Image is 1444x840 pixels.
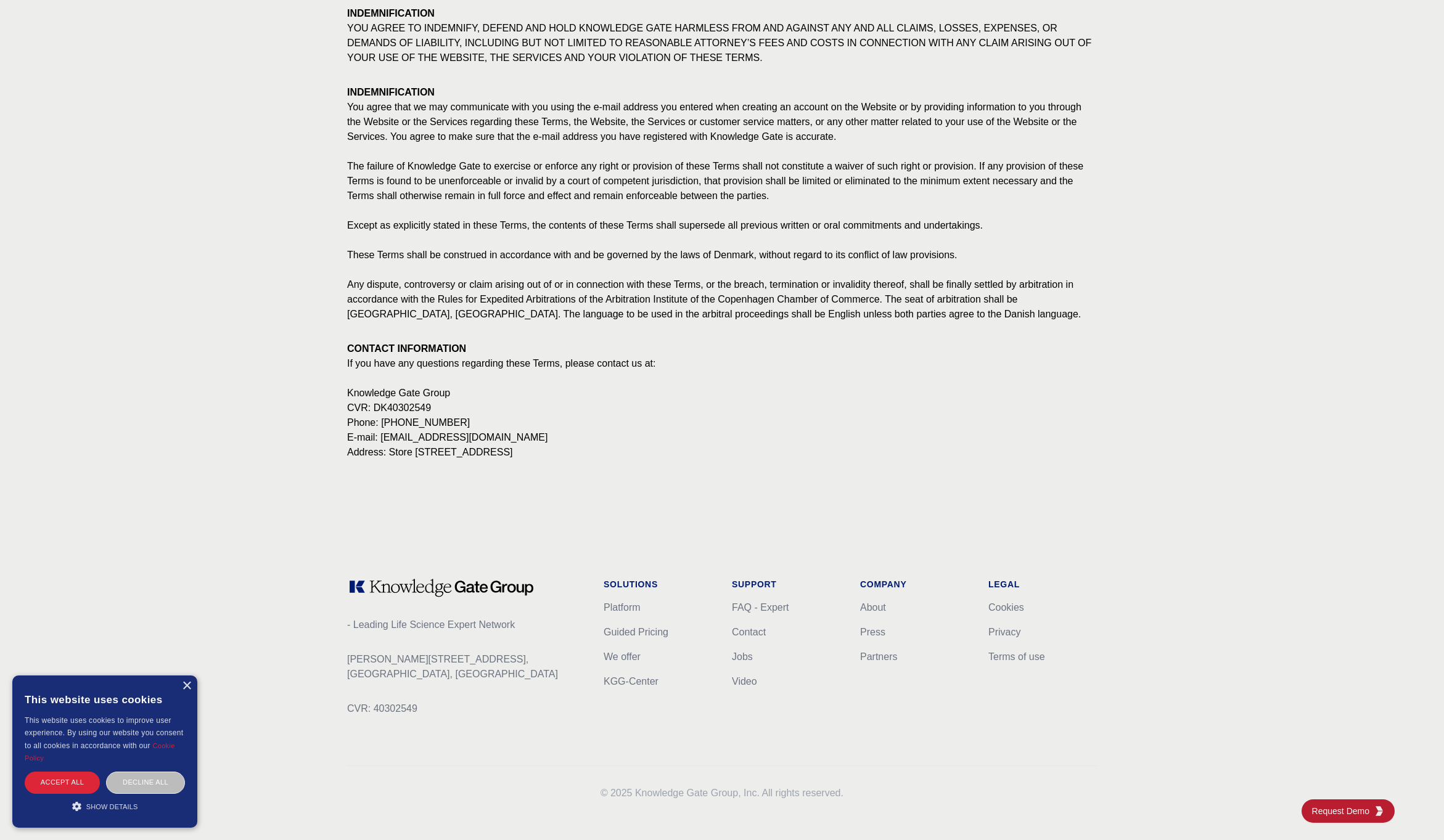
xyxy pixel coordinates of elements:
[604,602,641,613] a: Platform
[1312,805,1374,817] span: Request Demo
[347,618,584,632] p: - Leading Life Science Expert Network
[347,85,1097,100] h2: INDEMNIFICATION
[860,578,969,590] h1: Company
[347,701,584,716] p: CVR: 40302549
[25,800,185,812] div: Show details
[1302,799,1395,823] a: Request DemoKGG
[732,627,766,637] a: Contact
[347,6,1097,21] h2: INDEMNIFICATION
[1382,781,1444,840] iframe: Chat Widget
[106,772,185,793] div: Decline all
[604,627,668,637] a: Guided Pricing
[25,716,183,750] span: This website uses cookies to improve user experience. By using our website you consent to all coo...
[988,651,1045,662] a: Terms of use
[347,100,1097,144] p: You agree that we may communicate with you using the e-mail address you entered when creating an ...
[860,627,885,637] a: Press
[347,415,1097,430] p: Phone: [PHONE_NUMBER]
[1382,781,1444,840] div: Віджет чату
[988,602,1024,613] a: Cookies
[601,788,608,798] span: ©
[347,430,1097,445] p: E-mail: [EMAIL_ADDRESS][DOMAIN_NAME]
[347,445,1097,460] p: Address: Store [STREET_ADDRESS]
[25,685,185,714] div: This website uses cookies
[347,356,1097,371] p: If you have any questions regarding these Terms, please contact us at:
[347,341,1097,356] h2: CONTACT INFORMATION
[347,401,1097,415] p: CVR: DK40302549
[347,248,1097,263] p: These Terms shall be construed in accordance with and be governed by the laws of Denmark, without...
[732,602,789,613] a: FAQ - Expert
[347,652,584,682] p: [PERSON_NAME][STREET_ADDRESS], [GEOGRAPHIC_DATA], [GEOGRAPHIC_DATA]
[347,386,1097,401] p: Knowledge Gate Group
[182,682,191,691] div: Close
[347,21,1097,65] p: YOU AGREE TO INDEMNIFY, DEFEND AND HOLD KNOWLEDGE GATE HARMLESS FROM AND AGAINST ANY AND ALL CLAI...
[860,602,886,613] a: About
[604,651,641,662] a: We offer
[988,578,1097,590] h1: Legal
[732,651,753,662] a: Jobs
[347,277,1097,322] p: Any dispute, controversy or claim arising out of or in connection with these Terms, or the breach...
[604,578,712,590] h1: Solutions
[604,676,658,687] a: KGG-Center
[732,578,840,590] h1: Support
[860,651,897,662] a: Partners
[347,159,1097,203] p: The failure of Knowledge Gate to exercise or enforce any right or provision of these Terms shall ...
[25,772,100,793] div: Accept all
[732,676,757,687] a: Video
[25,742,175,762] a: Cookie Policy
[86,803,138,810] span: Show details
[347,786,1097,801] p: 2025 Knowledge Gate Group, Inc. All rights reserved.
[1374,806,1384,816] img: KGG
[347,218,1097,233] p: Except as explicitly stated in these Terms, the contents of these Terms shall supersede all previ...
[988,627,1020,637] a: Privacy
